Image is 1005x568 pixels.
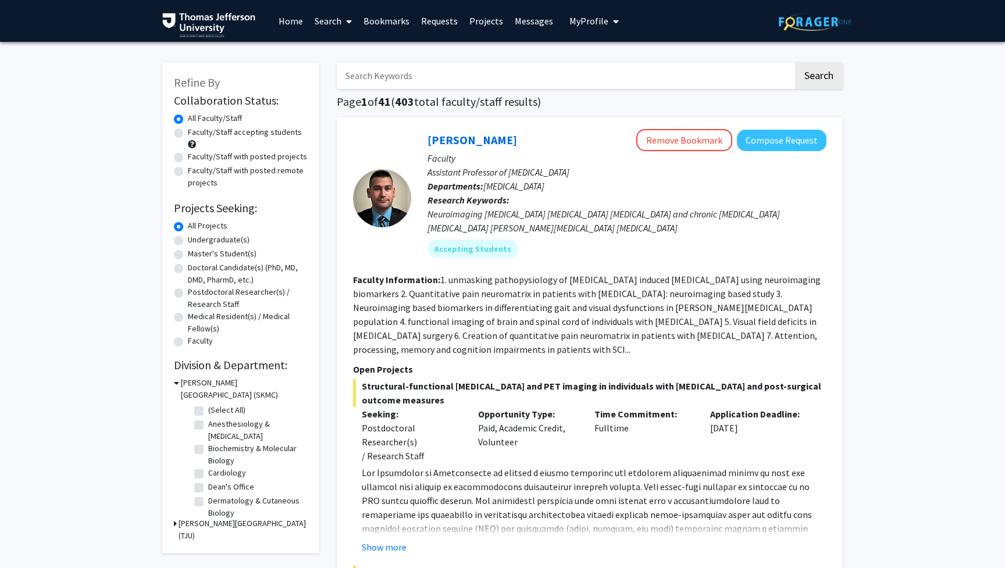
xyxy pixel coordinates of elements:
span: 403 [395,94,414,109]
h2: Projects Seeking: [174,201,308,215]
img: Thomas Jefferson University Logo [162,13,255,37]
span: 1 [361,94,368,109]
label: Cardiology [208,467,246,479]
label: All Projects [188,220,227,232]
div: Fulltime [586,407,702,463]
label: Medical Resident(s) / Medical Fellow(s) [188,310,308,335]
button: Compose Request to Mahdi Alizedah [737,130,826,151]
h1: Page of ( total faculty/staff results) [337,95,843,109]
input: Search Keywords [337,62,793,89]
h3: [PERSON_NAME][GEOGRAPHIC_DATA] (TJU) [179,517,308,542]
h3: [PERSON_NAME][GEOGRAPHIC_DATA] (SKMC) [181,377,308,401]
a: Requests [415,1,464,41]
div: Paid, Academic Credit, Volunteer [469,407,586,463]
span: 41 [378,94,391,109]
p: Assistant Professor of [MEDICAL_DATA] [427,165,826,179]
label: Master's Student(s) [188,248,256,260]
label: Faculty [188,335,213,347]
p: Seeking: [362,407,461,421]
p: Time Commitment: [594,407,693,421]
h2: Division & Department: [174,358,308,372]
p: Opportunity Type: [478,407,577,421]
b: Departments: [427,180,483,192]
button: Search [795,62,843,89]
b: Research Keywords: [427,194,509,206]
span: Refine By [174,75,220,90]
p: Open Projects [353,362,826,376]
button: Remove Bookmark [636,129,732,151]
div: Neuroimaging [MEDICAL_DATA] [MEDICAL_DATA] [MEDICAL_DATA] and chronic [MEDICAL_DATA] [MEDICAL_DAT... [427,207,826,235]
div: [DATE] [701,407,818,463]
label: Dean's Office [208,481,254,493]
label: Faculty/Staff with posted remote projects [188,165,308,189]
label: Anesthesiology & [MEDICAL_DATA] [208,418,305,442]
a: Search [309,1,358,41]
a: [PERSON_NAME] [427,133,517,147]
span: My Profile [569,15,608,27]
mat-chip: Accepting Students [427,240,518,258]
p: Faculty [427,151,826,165]
a: Messages [509,1,559,41]
label: Biochemistry & Molecular Biology [208,442,305,467]
label: Doctoral Candidate(s) (PhD, MD, DMD, PharmD, etc.) [188,262,308,286]
a: Bookmarks [358,1,415,41]
button: Show more [362,540,407,554]
p: Application Deadline: [710,407,809,421]
h2: Collaboration Status: [174,94,308,108]
a: Projects [464,1,509,41]
iframe: Chat [9,516,49,559]
label: All Faculty/Staff [188,112,242,124]
fg-read-more: 1. unmasking pathopysiology of [MEDICAL_DATA] induced [MEDICAL_DATA] using neuroimaging biomarker... [353,274,821,355]
label: Undergraduate(s) [188,234,250,246]
span: [MEDICAL_DATA] [483,180,544,192]
img: ForagerOne Logo [779,13,851,31]
b: Faculty Information: [353,274,440,285]
label: Dermatology & Cutaneous Biology [208,495,305,519]
label: Postdoctoral Researcher(s) / Research Staff [188,286,308,310]
label: Faculty/Staff accepting students [188,126,302,138]
label: Faculty/Staff with posted projects [188,151,307,163]
label: (Select All) [208,404,245,416]
span: Structural-functional [MEDICAL_DATA] and PET imaging in individuals with [MEDICAL_DATA] and post-... [353,379,826,407]
div: Postdoctoral Researcher(s) / Research Staff [362,421,461,463]
a: Home [273,1,309,41]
